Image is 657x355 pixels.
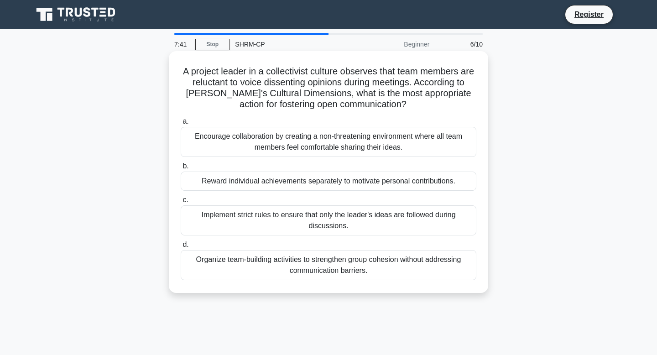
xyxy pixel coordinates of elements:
[181,205,476,235] div: Implement strict rules to ensure that only the leader's ideas are followed during discussions.
[182,117,188,125] span: a.
[229,35,355,53] div: SHRM-CP
[181,127,476,157] div: Encourage collaboration by creating a non-threatening environment where all team members feel com...
[435,35,488,53] div: 6/10
[182,240,188,248] span: d.
[180,66,477,110] h5: A project leader in a collectivist culture observes that team members are reluctant to voice diss...
[569,9,609,20] a: Register
[182,196,188,204] span: c.
[355,35,435,53] div: Beginner
[169,35,195,53] div: 7:41
[181,172,476,191] div: Reward individual achievements separately to motivate personal contributions.
[181,250,476,280] div: Organize team-building activities to strengthen group cohesion without addressing communication b...
[195,39,229,50] a: Stop
[182,162,188,170] span: b.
